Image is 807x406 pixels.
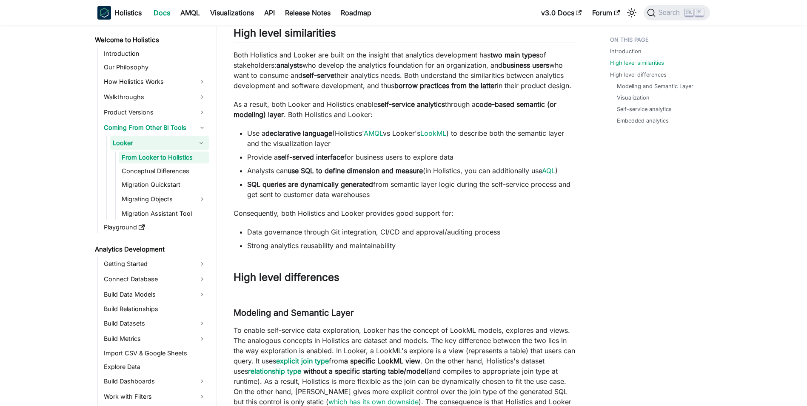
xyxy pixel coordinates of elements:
li: Analysts can (in Holistics, you can additionally use ) [247,166,576,176]
a: Introduction [610,47,642,55]
a: Roadmap [336,6,376,20]
li: Strong analytics reusability and maintainability [247,240,576,251]
a: Coming From Other BI Tools [101,121,209,134]
a: Build Relationships [101,303,209,315]
a: Migration Quickstart [119,179,209,191]
strong: SQL queries are dynamically generated [247,180,373,189]
button: Collapse sidebar category 'Looker' [194,136,209,150]
li: from semantic layer logic during the self-service process and get sent to customer data warehouses [247,179,576,200]
a: Playground [101,221,209,233]
a: Getting Started [101,257,209,271]
span: Search [656,9,685,17]
li: Provide a for business users to explore data [247,152,576,162]
strong: self-serve [302,71,334,80]
strong: declarative language [265,129,332,137]
button: Search (Ctrl+K) [644,5,710,20]
a: Explore Data [101,361,209,373]
b: Holistics [114,8,142,18]
a: HolisticsHolistics [97,6,142,20]
a: API [259,6,280,20]
a: Docs [148,6,175,20]
strong: business users [502,61,549,69]
a: Build Data Models [101,288,209,301]
a: LookML [420,129,446,137]
a: explicit join type [276,357,329,365]
strong: without a specific starting table/model [303,367,426,375]
a: which has its own downside [328,397,419,406]
h2: High level similarities [234,27,576,43]
strong: code-based semantic (or modeling) layer [234,100,556,119]
a: From Looker to Holistics [119,152,209,163]
a: Migration Assistant Tool [119,208,209,220]
li: Use a (Holistics' vs Looker's ) to describe both the semantic layer and the visualization layer [247,128,576,149]
a: Analytics Development [92,243,209,255]
img: Holistics [97,6,111,20]
a: Work with Filters [101,390,209,403]
a: Build Datasets [101,317,209,330]
a: Visualization [617,94,650,102]
h3: Modeling and Semantic Layer [234,308,576,318]
strong: a specific LookML view [344,357,420,365]
a: Product Versions [101,106,209,119]
a: Import CSV & Google Sheets [101,347,209,359]
strong: self-served interface [278,153,344,161]
a: AQL [542,166,555,175]
li: Data governance through Git integration, CI/CD and approval/auditing process [247,227,576,237]
a: Release Notes [280,6,336,20]
kbd: K [695,9,704,16]
a: AMQL [364,129,383,137]
a: How Holistics Works [101,75,209,89]
a: Conceptual Differences [119,165,209,177]
a: Introduction [101,48,209,60]
a: Looker [110,136,194,150]
a: Forum [587,6,625,20]
a: High level similarities [610,59,664,67]
p: Both Holistics and Looker are built on the insight that analytics development has of stakeholders... [234,50,576,91]
a: Build Metrics [101,332,209,346]
a: High level differences [610,71,667,79]
h2: High level differences [234,271,576,287]
strong: use SQL to define dimension and measure [288,166,423,175]
strong: analysts [277,61,302,69]
a: Build Dashboards [101,375,209,388]
a: Walkthroughs [101,90,209,104]
a: AMQL [175,6,205,20]
button: Switch between dark and light mode (currently light mode) [625,6,639,20]
a: Visualizations [205,6,259,20]
a: relationship type [248,367,301,375]
a: Modeling and Semantic Layer [617,82,693,90]
strong: two main types [490,51,539,59]
p: Consequently, both Holistics and Looker provides good support for: [234,208,576,218]
strong: borrow practices from the latter [394,81,497,90]
a: Embedded analytics [617,117,669,125]
a: Welcome to Holistics [92,34,209,46]
strong: self-service analytics [377,100,445,109]
nav: Docs sidebar [89,26,217,406]
a: Migrating Objects [119,192,209,206]
a: v3.0 Docs [536,6,587,20]
a: Our Philosophy [101,61,209,73]
a: Self-service analytics [617,105,672,113]
a: Connect Database [101,272,209,286]
p: As a result, both Looker and Holistics enable through a . Both Holistics and Looker: [234,99,576,120]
